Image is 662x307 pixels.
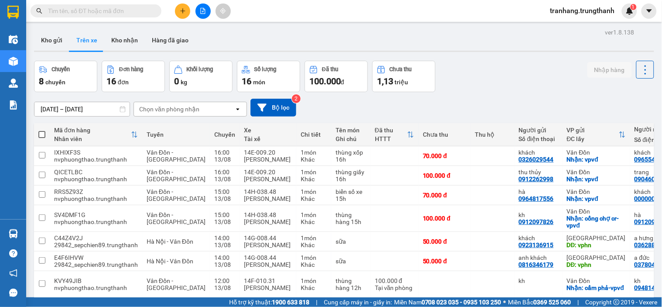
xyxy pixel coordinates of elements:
[508,297,571,307] span: Miền Bắc
[336,258,366,265] div: sữa
[301,176,327,183] div: Khác
[214,176,235,183] div: 13/08
[214,277,235,284] div: 12:00
[181,79,187,86] span: kg
[475,131,510,138] div: Thu hộ
[423,258,466,265] div: 50.000 đ
[9,289,17,297] span: message
[336,149,366,163] div: thùng xốp 16h
[242,76,251,86] span: 16
[301,241,327,248] div: Khác
[519,135,558,142] div: Số điện thoại
[9,229,18,238] img: warehouse-icon
[244,241,292,248] div: [PERSON_NAME]
[214,261,235,268] div: 13/08
[147,277,206,291] span: Vân Đồn - [GEOGRAPHIC_DATA]
[567,127,619,134] div: VP gửi
[139,105,199,114] div: Chọn văn phòng nhận
[214,218,235,225] div: 13/08
[147,188,206,202] span: Vân Đồn - [GEOGRAPHIC_DATA]
[54,149,138,156] div: IXHIXF3S
[214,131,235,138] div: Chuyến
[254,66,277,72] div: Số lượng
[372,61,436,92] button: Chưa thu1,13 triệu
[54,254,138,261] div: E4F6IHVW
[375,284,414,291] div: Tại văn phòng
[519,176,554,183] div: 0912262998
[301,261,327,268] div: Khác
[214,284,235,291] div: 13/08
[605,28,635,37] div: ver 1.8.138
[567,241,626,248] div: DĐ: vphn
[214,235,235,241] div: 14:00
[118,79,129,86] span: đơn
[370,123,418,146] th: Toggle SortBy
[336,238,366,245] div: sữa
[214,211,235,218] div: 15:00
[54,127,131,134] div: Mã đơn hàng
[641,3,657,19] button: caret-down
[119,66,143,72] div: Đơn hàng
[567,135,619,142] div: ĐC lấy
[54,156,138,163] div: nvphuongthao.trungthanh
[214,156,235,163] div: 13/08
[301,131,327,138] div: Chi tiết
[244,235,292,241] div: 14G-008.44
[54,277,138,284] div: KVY49JIB
[645,7,653,15] span: caret-down
[216,3,231,19] button: aim
[626,7,634,15] img: icon-new-feature
[519,188,558,195] div: hà
[563,123,630,146] th: Toggle SortBy
[54,241,138,248] div: 29842_sepchien89.trungthanh
[36,8,42,14] span: search
[375,277,414,284] div: 100.000 đ
[567,208,626,215] div: Vân Đồn
[316,297,317,307] span: |
[519,254,558,261] div: anh khách
[244,169,292,176] div: 14E-009.20
[301,156,327,163] div: Khác
[7,6,19,19] img: logo-vxr
[244,284,292,291] div: [PERSON_NAME]
[272,299,309,306] strong: 1900 633 818
[519,156,554,163] div: 0326029544
[214,241,235,248] div: 13/08
[567,261,626,268] div: DĐ: vphn
[175,3,190,19] button: plus
[567,254,626,261] div: [GEOGRAPHIC_DATA]
[301,254,327,261] div: 1 món
[45,79,65,86] span: chuyến
[292,94,301,103] sup: 2
[301,211,327,218] div: 1 món
[244,261,292,268] div: [PERSON_NAME]
[54,218,138,225] div: nvphuongthao.trungthanh
[301,169,327,176] div: 1 món
[9,269,17,277] span: notification
[234,106,241,113] svg: open
[54,195,138,202] div: nvphuongthao.trungthanh
[102,61,165,92] button: Đơn hàng16đơn
[567,235,626,241] div: [GEOGRAPHIC_DATA]
[322,66,338,72] div: Đã thu
[422,299,501,306] strong: 0708 023 035 - 0935 103 250
[229,297,309,307] span: Hỗ trợ kỹ thuật:
[301,284,327,291] div: Khác
[567,156,626,163] div: Nhận: vpvđ
[301,235,327,241] div: 1 món
[34,30,69,51] button: Kho gửi
[9,100,18,110] img: solution-icon
[244,254,292,261] div: 14G-008.44
[50,123,142,146] th: Toggle SortBy
[200,8,206,14] span: file-add
[519,169,558,176] div: thu thủy
[519,211,558,218] div: kh
[567,176,626,183] div: Nhận: vpvđ
[394,297,501,307] span: Miền Nam
[423,215,466,222] div: 100.000 đ
[324,297,392,307] span: Cung cấp máy in - giấy in:
[106,76,116,86] span: 16
[423,152,466,159] div: 70.000 đ
[214,254,235,261] div: 14:00
[578,297,579,307] span: |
